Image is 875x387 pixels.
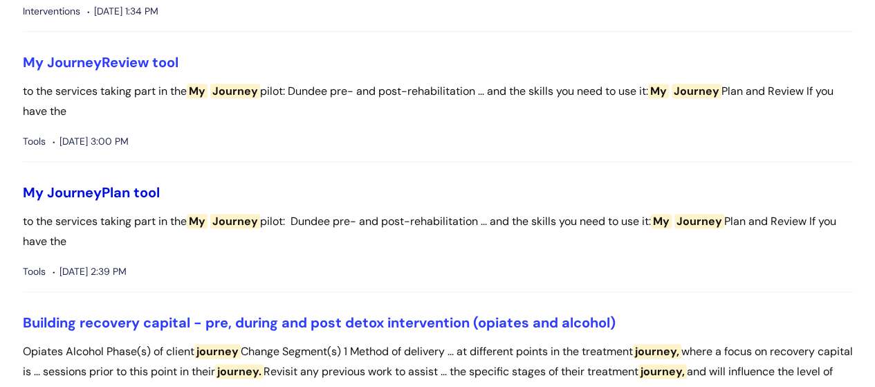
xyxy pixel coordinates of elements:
[23,183,44,201] span: My
[23,183,160,201] a: My JourneyPlan tool
[53,263,127,280] span: [DATE] 2:39 PM
[47,53,102,71] span: Journey
[674,214,724,228] span: Journey
[23,263,46,280] span: Tools
[23,3,80,20] span: Interventions
[23,53,178,71] a: My JourneyReview tool
[215,364,264,379] span: journey.
[23,212,853,252] p: to the services taking part in the pilot: Dundee pre- and post-rehabilitation ... and the skills ...
[53,133,129,150] span: [DATE] 3:00 PM
[210,214,260,228] span: Journey
[651,214,672,228] span: My
[23,133,46,150] span: Tools
[672,84,721,98] span: Journey
[210,84,260,98] span: Journey
[638,364,687,379] span: journey,
[194,344,241,359] span: journey
[23,314,616,332] a: Building recovery capital - pre, during and post detox intervention (opiates and alcohol)
[23,82,853,122] p: to the services taking part in the pilot: Dundee pre- and post-rehabilitation ... and the skills ...
[187,214,208,228] span: My
[187,84,208,98] span: My
[648,84,669,98] span: My
[47,183,102,201] span: Journey
[87,3,158,20] span: [DATE] 1:34 PM
[23,53,44,71] span: My
[633,344,681,359] span: journey,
